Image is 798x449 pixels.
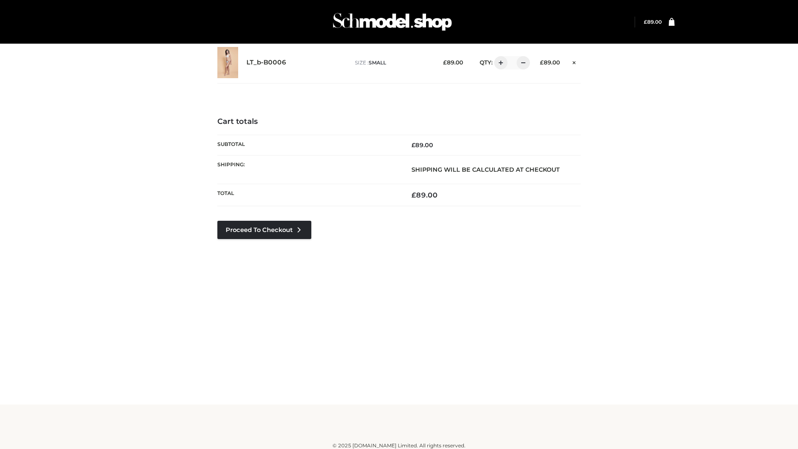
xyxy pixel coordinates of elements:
[217,155,399,184] th: Shipping:
[471,56,527,69] div: QTY:
[540,59,560,66] bdi: 89.00
[217,184,399,206] th: Total
[411,191,438,199] bdi: 89.00
[568,56,581,67] a: Remove this item
[443,59,463,66] bdi: 89.00
[411,141,433,149] bdi: 89.00
[411,166,560,173] strong: Shipping will be calculated at checkout
[217,117,581,126] h4: Cart totals
[369,59,386,66] span: SMALL
[217,221,311,239] a: Proceed to Checkout
[330,5,455,38] img: Schmodel Admin 964
[217,47,238,78] img: LT_b-B0006 - SMALL
[246,59,286,67] a: LT_b-B0006
[443,59,447,66] span: £
[355,59,430,67] p: size :
[540,59,544,66] span: £
[411,141,415,149] span: £
[644,19,647,25] span: £
[411,191,416,199] span: £
[217,135,399,155] th: Subtotal
[644,19,662,25] bdi: 89.00
[644,19,662,25] a: £89.00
